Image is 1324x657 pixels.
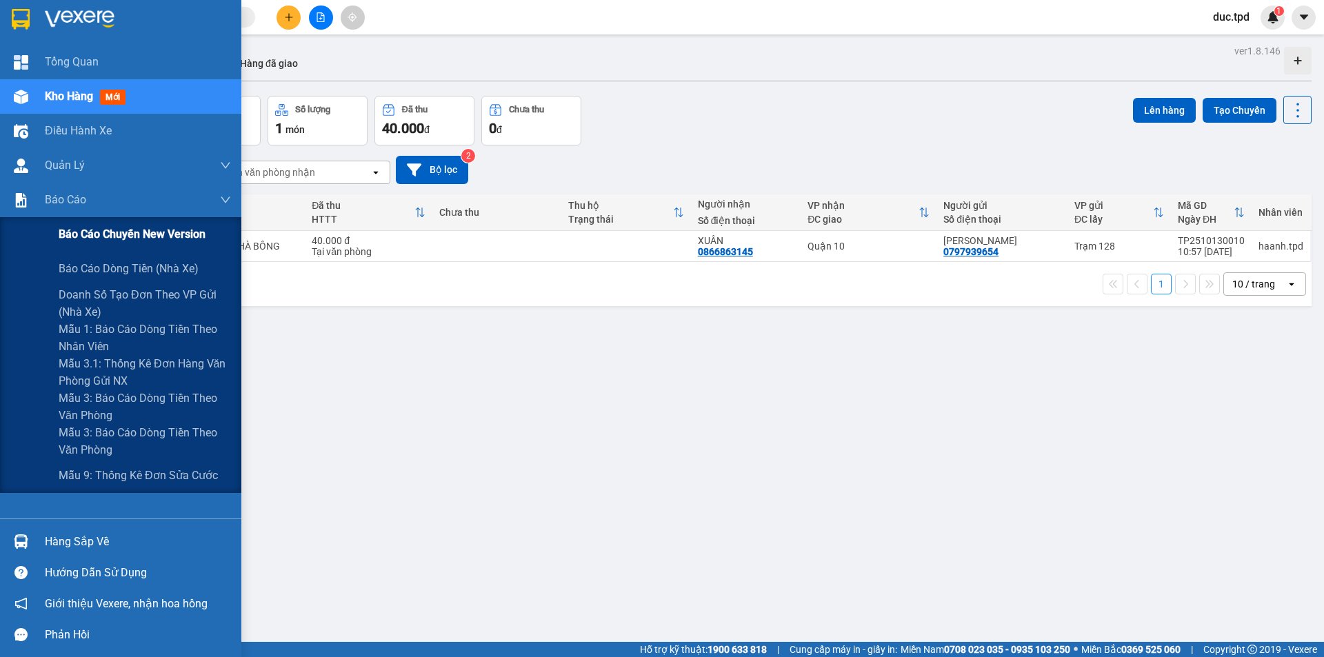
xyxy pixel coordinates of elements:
[1276,6,1281,16] span: 1
[808,200,919,211] div: VP nhận
[801,194,936,231] th: Toggle SortBy
[45,595,208,612] span: Giới thiệu Vexere, nhận hoa hồng
[496,124,502,135] span: đ
[1151,274,1172,294] button: 1
[943,235,1061,246] div: NGUYỄN VĂN VIỄN
[1232,277,1275,291] div: 10 / trang
[14,628,28,641] span: message
[312,214,414,225] div: HTTT
[14,124,28,139] img: warehouse-icon
[45,532,231,552] div: Hàng sắp về
[1133,98,1196,123] button: Lên hàng
[284,12,294,22] span: plus
[45,156,85,174] span: Quản Lý
[943,214,1061,225] div: Số điện thoại
[59,467,218,484] span: Mẫu 9: Thống kê đơn sửa cước
[189,214,298,225] div: Ghi chú
[708,644,767,655] strong: 1900 633 818
[312,246,425,257] div: Tại văn phòng
[189,200,298,211] div: Tên món
[1074,214,1153,225] div: ĐC lấy
[1178,200,1234,211] div: Mã GD
[100,90,126,105] span: mới
[14,55,28,70] img: dashboard-icon
[45,191,86,208] span: Báo cáo
[640,642,767,657] span: Hỗ trợ kỹ thuật:
[396,156,468,184] button: Bộ lọc
[374,96,474,145] button: Đã thu40.000đ
[59,321,231,355] span: Mẫu 1: Báo cáo dòng tiền theo nhân viên
[285,124,305,135] span: món
[1178,246,1245,257] div: 10:57 [DATE]
[1074,200,1153,211] div: VP gửi
[424,124,430,135] span: đ
[59,260,199,277] span: Báo cáo dòng tiền (nhà xe)
[14,90,28,104] img: warehouse-icon
[312,235,425,246] div: 40.000 đ
[1258,241,1303,252] div: haanh.tpd
[790,642,897,657] span: Cung cấp máy in - giấy in:
[461,149,475,163] sup: 2
[901,642,1070,657] span: Miền Nam
[14,597,28,610] span: notification
[229,47,309,80] button: Hàng đã giao
[14,193,28,208] img: solution-icon
[481,96,581,145] button: Chưa thu0đ
[45,625,231,645] div: Phản hồi
[1178,235,1245,246] div: TP2510130010
[1074,647,1078,652] span: ⚪️
[1203,98,1276,123] button: Tạo Chuyến
[59,355,231,390] span: Mẫu 3.1: Thống kê đơn hàng văn phòng gửi NX
[1286,279,1297,290] svg: open
[808,214,919,225] div: ĐC giao
[1274,6,1284,16] sup: 1
[1202,8,1261,26] span: duc.tpd
[220,160,231,171] span: down
[45,563,231,583] div: Hướng dẫn sử dụng
[348,12,357,22] span: aim
[1171,194,1252,231] th: Toggle SortBy
[370,167,381,178] svg: open
[1081,642,1181,657] span: Miền Bắc
[1178,214,1234,225] div: Ngày ĐH
[509,105,544,114] div: Chưa thu
[943,200,1061,211] div: Người gửi
[312,200,414,211] div: Đã thu
[305,194,432,231] th: Toggle SortBy
[189,241,298,252] div: BỌC ĐEN CHÀ BÔNG
[277,6,301,30] button: plus
[1074,241,1164,252] div: Trạm 128
[698,235,794,246] div: XUÂN
[561,194,691,231] th: Toggle SortBy
[489,120,496,137] span: 0
[1234,43,1281,59] div: ver 1.8.146
[1298,11,1310,23] span: caret-down
[568,200,673,211] div: Thu hộ
[45,122,112,139] span: Điều hành xe
[341,6,365,30] button: aim
[59,390,231,424] span: Mẫu 3: Báo cáo dòng tiền theo văn phòng
[808,241,930,252] div: Quận 10
[698,246,753,257] div: 0866863145
[1258,207,1303,218] div: Nhân viên
[777,642,779,657] span: |
[45,90,93,103] span: Kho hàng
[1284,47,1312,74] div: Tạo kho hàng mới
[275,120,283,137] span: 1
[698,199,794,210] div: Người nhận
[268,96,368,145] button: Số lượng1món
[14,566,28,579] span: question-circle
[1067,194,1171,231] th: Toggle SortBy
[59,286,231,321] span: Doanh số tạo đơn theo VP gửi (nhà xe)
[1121,644,1181,655] strong: 0369 525 060
[944,644,1070,655] strong: 0708 023 035 - 0935 103 250
[295,105,330,114] div: Số lượng
[1247,645,1257,654] span: copyright
[59,424,231,458] span: Mẫu 3: Báo cáo dòng tiền theo văn phòng
[402,105,428,114] div: Đã thu
[220,194,231,205] span: down
[309,6,333,30] button: file-add
[698,215,794,226] div: Số điện thoại
[59,225,205,243] span: Báo cáo chuyến New Version
[943,246,999,257] div: 0797939654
